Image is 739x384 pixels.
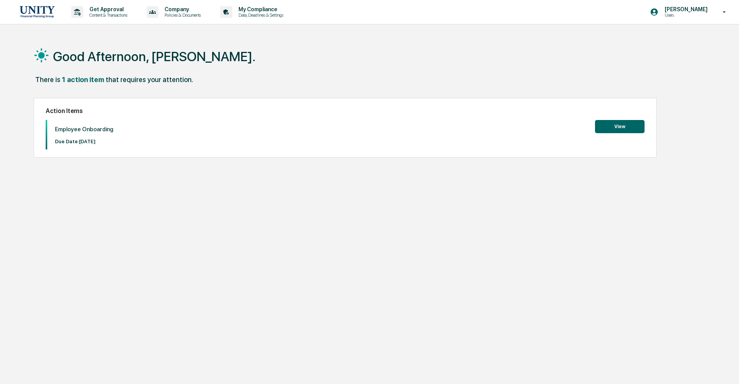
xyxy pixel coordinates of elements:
[158,12,205,18] p: Policies & Documents
[46,107,644,115] h2: Action Items
[232,6,287,12] p: My Compliance
[658,6,712,12] p: [PERSON_NAME]
[595,120,645,133] button: View
[55,139,113,144] p: Due Date: [DATE]
[62,75,104,84] div: 1 action item
[35,75,60,84] div: There is
[53,49,255,64] h1: Good Afternoon, [PERSON_NAME].
[106,75,193,84] div: that requires your attention.
[595,122,645,130] a: View
[19,6,56,18] img: logo
[55,126,113,133] p: Employee Onboarding
[658,12,712,18] p: Users
[158,6,205,12] p: Company
[232,12,287,18] p: Data, Deadlines & Settings
[83,12,131,18] p: Content & Transactions
[83,6,131,12] p: Get Approval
